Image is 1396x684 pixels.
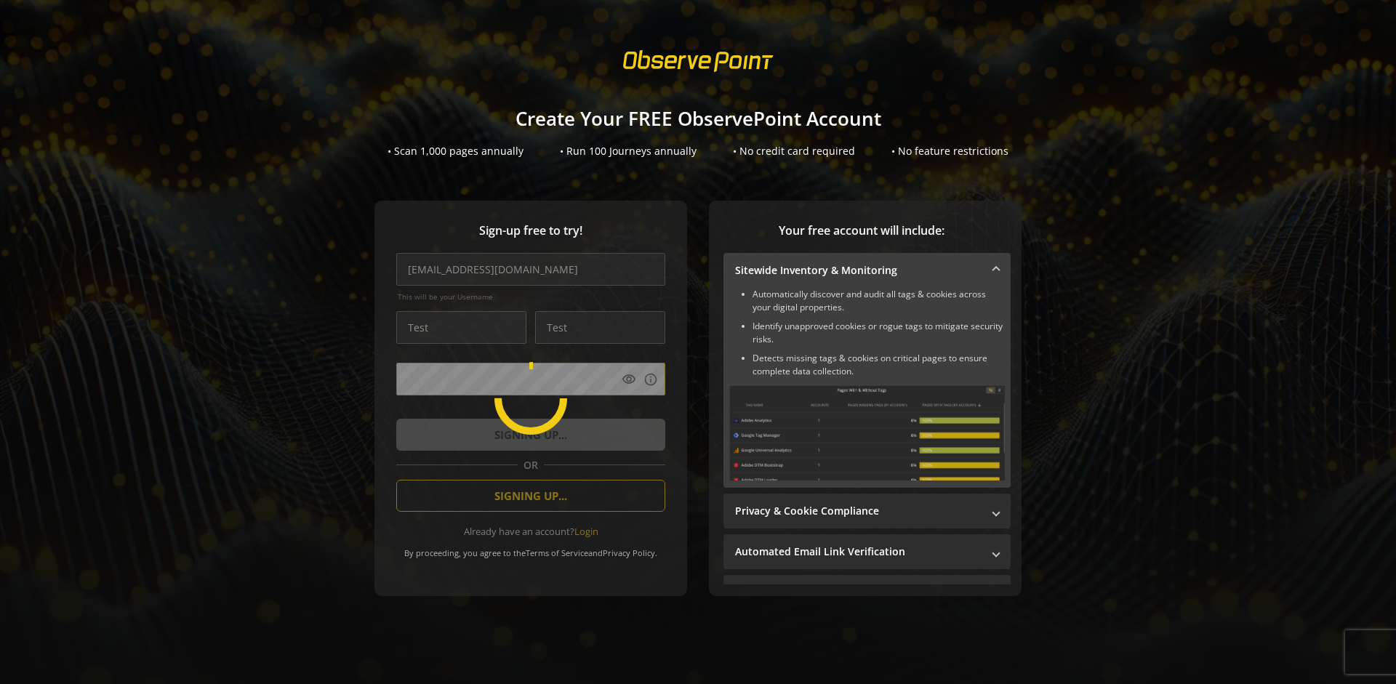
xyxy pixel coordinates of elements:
a: Privacy Policy [603,547,655,558]
img: Sitewide Inventory & Monitoring [729,385,1005,480]
div: • No feature restrictions [891,144,1008,158]
mat-panel-title: Automated Email Link Verification [735,544,982,559]
mat-expansion-panel-header: Sitewide Inventory & Monitoring [723,253,1011,288]
a: Terms of Service [526,547,588,558]
div: By proceeding, you agree to the and . [396,538,665,558]
mat-expansion-panel-header: Privacy & Cookie Compliance [723,494,1011,528]
li: Identify unapproved cookies or rogue tags to mitigate security risks. [753,320,1005,346]
mat-expansion-panel-header: Performance Monitoring with Web Vitals [723,575,1011,610]
mat-panel-title: Privacy & Cookie Compliance [735,504,982,518]
li: Detects missing tags & cookies on critical pages to ensure complete data collection. [753,352,1005,378]
li: Automatically discover and audit all tags & cookies across your digital properties. [753,288,1005,314]
div: • Scan 1,000 pages annually [388,144,523,158]
div: Sitewide Inventory & Monitoring [723,288,1011,488]
div: • Run 100 Journeys annually [560,144,697,158]
div: • No credit card required [733,144,855,158]
mat-expansion-panel-header: Automated Email Link Verification [723,534,1011,569]
span: Sign-up free to try! [396,222,665,239]
span: Your free account will include: [723,222,1000,239]
mat-panel-title: Sitewide Inventory & Monitoring [735,263,982,278]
